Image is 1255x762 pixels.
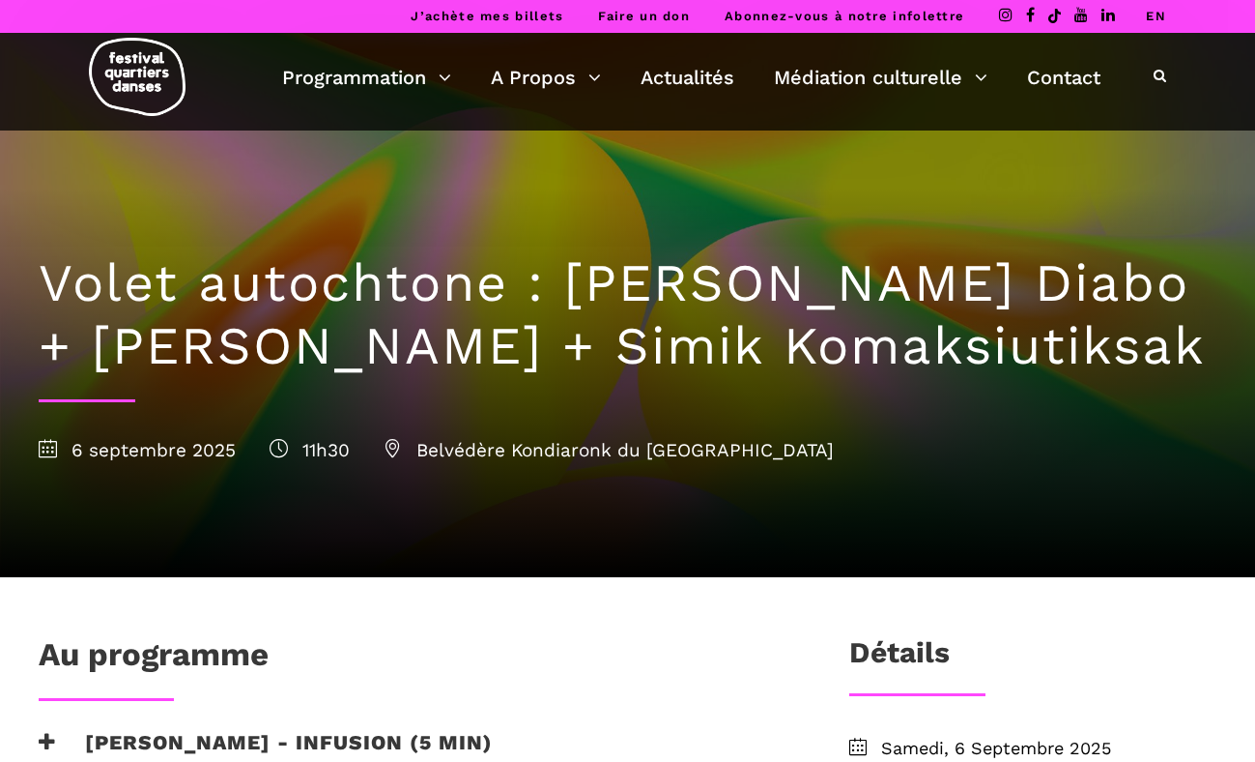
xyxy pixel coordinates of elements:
[282,61,451,94] a: Programmation
[89,38,185,116] img: logo-fqd-med
[641,61,734,94] a: Actualités
[384,439,834,461] span: Belvédère Kondiaronk du [GEOGRAPHIC_DATA]
[1027,61,1100,94] a: Contact
[39,635,269,684] h1: Au programme
[725,9,964,23] a: Abonnez-vous à notre infolettre
[774,61,987,94] a: Médiation culturelle
[411,9,563,23] a: J’achète mes billets
[39,252,1216,378] h1: Volet autochtone : [PERSON_NAME] Diabo + [PERSON_NAME] + Simik Komaksiutiksak
[1146,9,1166,23] a: EN
[270,439,350,461] span: 11h30
[491,61,601,94] a: A Propos
[598,9,690,23] a: Faire un don
[849,635,950,684] h3: Détails
[39,439,236,461] span: 6 septembre 2025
